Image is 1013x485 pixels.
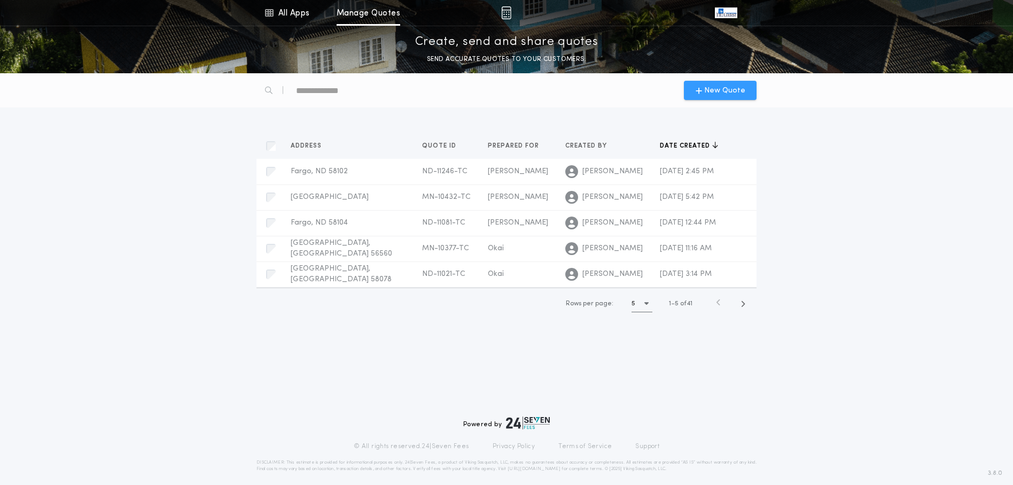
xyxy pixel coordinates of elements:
button: New Quote [684,81,757,100]
span: [PERSON_NAME] [488,219,548,227]
span: [GEOGRAPHIC_DATA] [291,193,369,201]
span: Okai [488,244,504,252]
span: Okai [488,270,504,278]
div: Powered by [463,417,550,429]
span: 3.8.0 [988,468,1002,478]
span: ND-11021-TC [422,270,465,278]
span: ND-11081-TC [422,219,465,227]
span: MN-10432-TC [422,193,471,201]
span: Rows per page: [566,301,613,307]
button: 5 [632,295,652,312]
span: [PERSON_NAME] [582,192,643,203]
span: Created by [565,142,609,150]
span: [PERSON_NAME] [582,269,643,280]
span: Prepared for [488,142,541,150]
span: [DATE] 12:44 PM [660,219,716,227]
span: [GEOGRAPHIC_DATA], [GEOGRAPHIC_DATA] 56560 [291,239,392,258]
span: [DATE] 3:14 PM [660,270,712,278]
img: vs-icon [715,7,737,18]
a: [URL][DOMAIN_NAME] [508,467,560,471]
img: img [501,6,511,19]
span: [GEOGRAPHIC_DATA], [GEOGRAPHIC_DATA] 58078 [291,265,392,283]
span: [PERSON_NAME] [582,243,643,254]
button: Created by [565,141,615,151]
img: logo [506,417,550,429]
p: © All rights reserved. 24|Seven Fees [354,442,469,451]
a: Support [635,442,659,451]
span: [DATE] 5:42 PM [660,193,714,201]
button: Date created [660,141,718,151]
span: ND-11246-TC [422,167,467,175]
p: Create, send and share quotes [415,34,598,51]
span: New Quote [704,85,745,96]
span: [DATE] 11:16 AM [660,244,712,252]
button: Address [291,141,330,151]
span: Quote ID [422,142,458,150]
span: Fargo, ND 58102 [291,167,348,175]
span: Date created [660,142,712,150]
span: of 41 [680,299,692,309]
span: 1 [669,301,671,307]
span: [PERSON_NAME] [582,166,643,177]
a: Terms of Service [558,442,612,451]
span: [PERSON_NAME] [488,193,548,201]
p: SEND ACCURATE QUOTES TO YOUR CUSTOMERS. [427,54,586,65]
span: [PERSON_NAME] [488,167,548,175]
p: DISCLAIMER: This estimate is provided for informational purposes only. 24|Seven Fees, a product o... [256,459,757,472]
span: 5 [675,301,679,307]
span: [PERSON_NAME] [582,218,643,228]
span: Fargo, ND 58104 [291,219,348,227]
button: Quote ID [422,141,464,151]
span: Address [291,142,324,150]
a: Privacy Policy [493,442,535,451]
h1: 5 [632,298,635,309]
span: MN-10377-TC [422,244,469,252]
span: [DATE] 2:45 PM [660,167,714,175]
